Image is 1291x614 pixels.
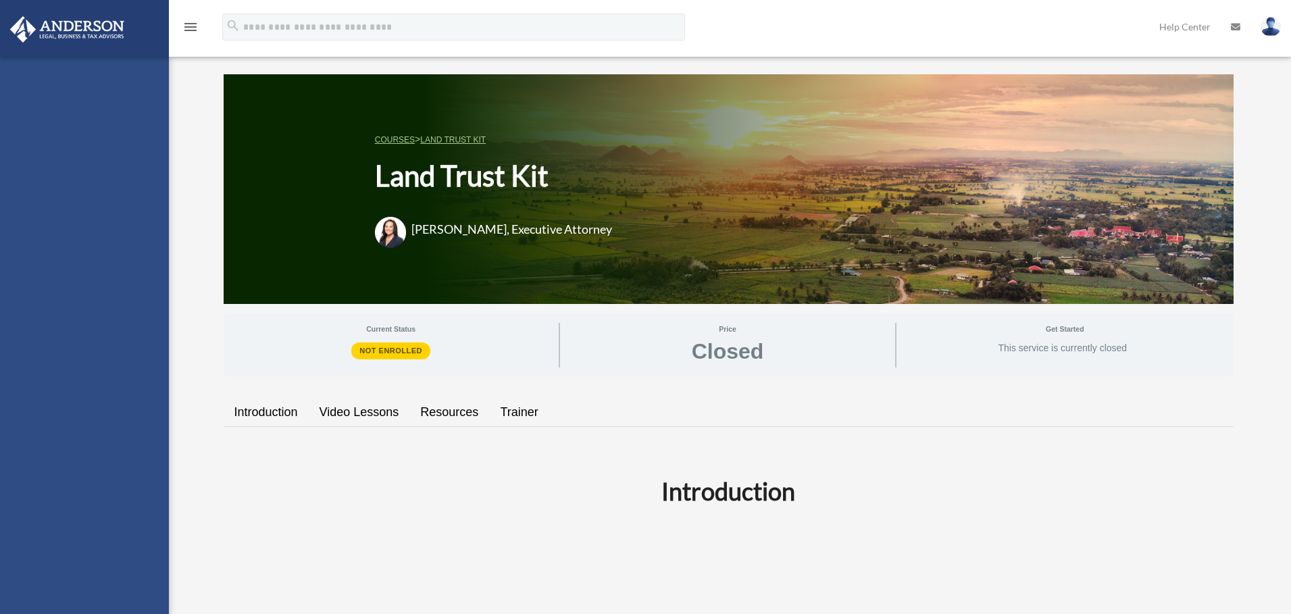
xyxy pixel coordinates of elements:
span: Current Status [233,323,549,335]
a: menu [182,24,199,35]
h3: [PERSON_NAME], Executive Attorney [411,221,612,238]
a: Video Lessons [309,393,410,432]
img: User Pic [1261,17,1281,36]
span: Closed [692,340,764,362]
span: Price [569,323,886,335]
i: search [226,18,241,33]
i: menu [182,19,199,35]
a: Land Trust Kit [420,135,486,145]
h2: Introduction [232,474,1225,508]
p: > [375,131,629,148]
a: COURSES [375,135,415,145]
a: Resources [409,393,489,432]
span: Not Enrolled [351,342,430,359]
img: Amanda-Wylanda.png [375,217,406,248]
h1: Land Trust Kit [375,156,629,196]
img: Anderson Advisors Platinum Portal [6,16,128,43]
span: This service is currently closed [998,342,1128,355]
a: Introduction [224,393,309,432]
span: Get Started [906,323,1223,335]
a: Trainer [489,393,549,432]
